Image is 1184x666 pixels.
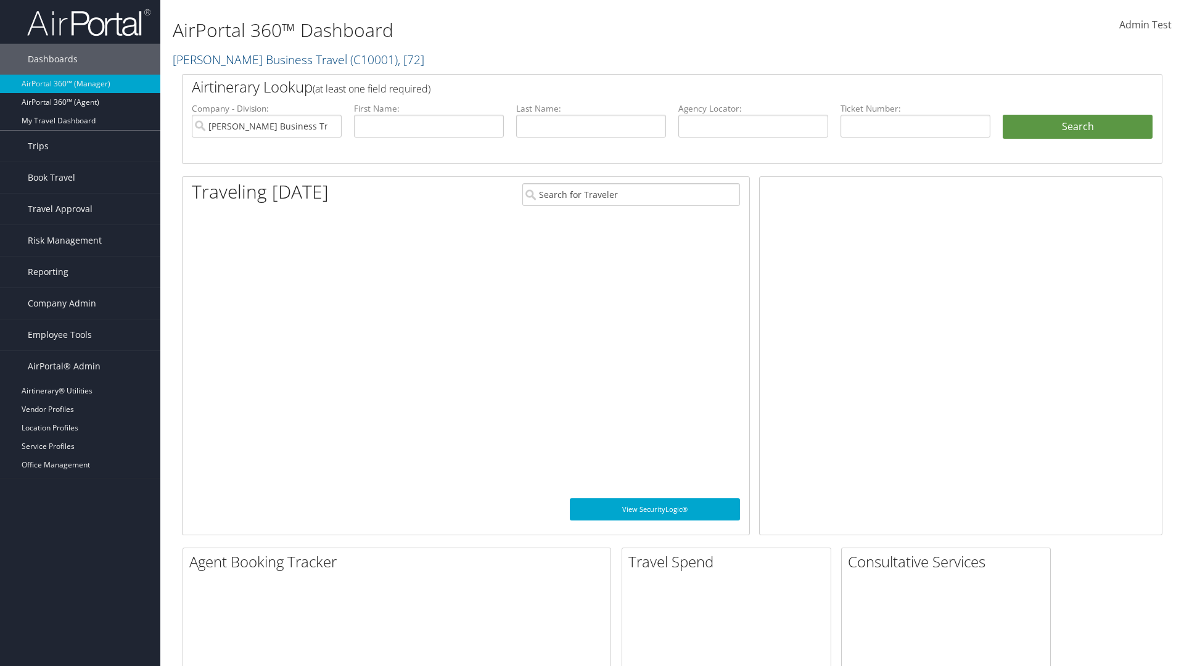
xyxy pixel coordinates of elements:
h2: Consultative Services [848,551,1050,572]
span: Dashboards [28,44,78,75]
h1: Traveling [DATE] [192,179,329,205]
span: , [ 72 ] [398,51,424,68]
span: Trips [28,131,49,162]
span: Reporting [28,257,68,287]
button: Search [1003,115,1153,139]
label: Company - Division: [192,102,342,115]
label: Ticket Number: [841,102,990,115]
h2: Airtinerary Lookup [192,76,1071,97]
label: Last Name: [516,102,666,115]
span: Travel Approval [28,194,92,224]
a: View SecurityLogic® [570,498,740,520]
h1: AirPortal 360™ Dashboard [173,17,839,43]
label: First Name: [354,102,504,115]
a: [PERSON_NAME] Business Travel [173,51,424,68]
span: Risk Management [28,225,102,256]
a: Admin Test [1119,6,1172,44]
span: ( C10001 ) [350,51,398,68]
label: Agency Locator: [678,102,828,115]
span: Company Admin [28,288,96,319]
input: Search for Traveler [522,183,740,206]
span: Employee Tools [28,319,92,350]
h2: Agent Booking Tracker [189,551,610,572]
img: airportal-logo.png [27,8,150,37]
span: Book Travel [28,162,75,193]
h2: Travel Spend [628,551,831,572]
span: Admin Test [1119,18,1172,31]
span: AirPortal® Admin [28,351,101,382]
span: (at least one field required) [313,82,430,96]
